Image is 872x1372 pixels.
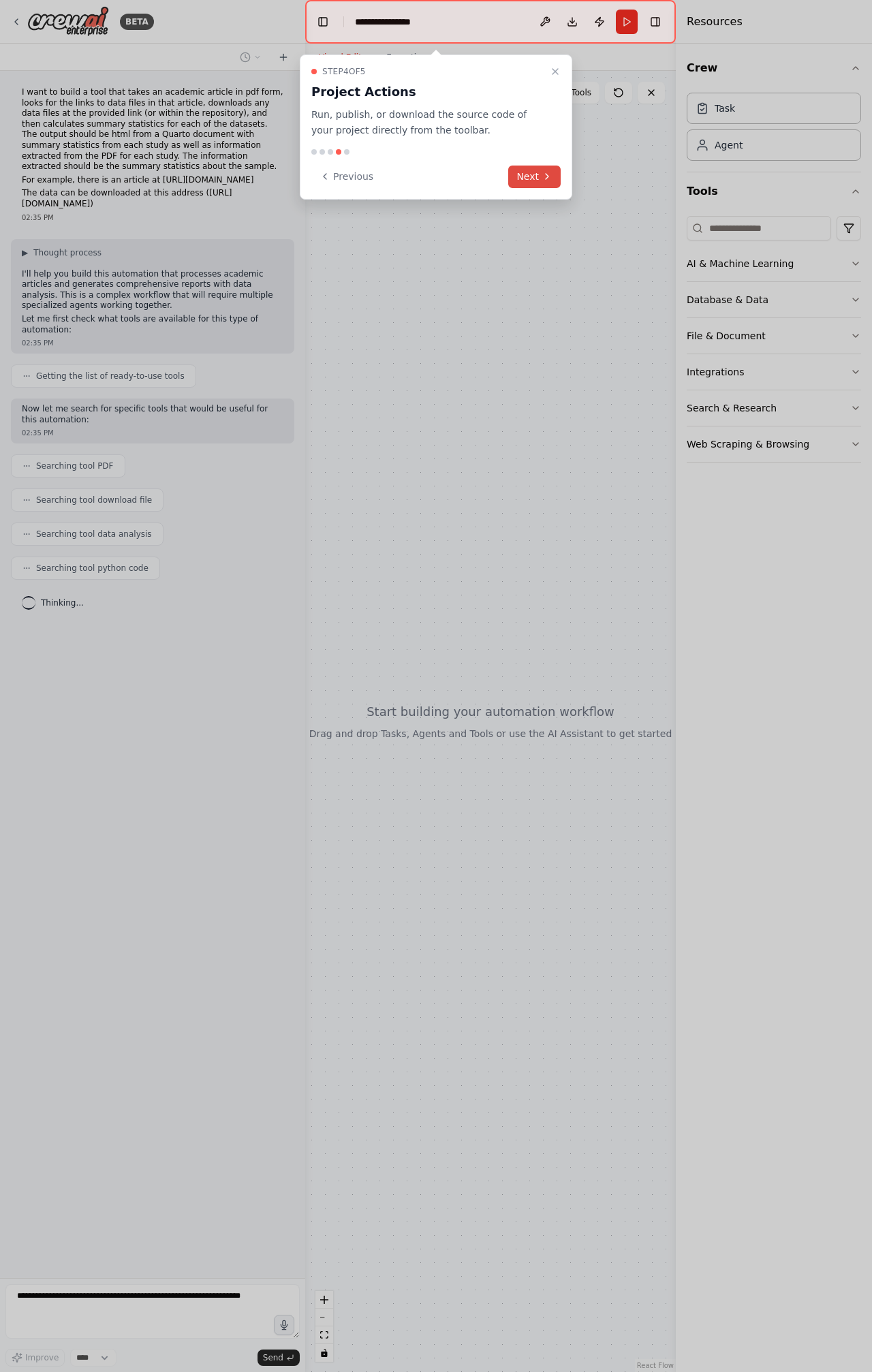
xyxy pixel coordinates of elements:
[311,166,381,188] button: Previous
[313,12,332,31] button: Hide left sidebar
[547,63,563,80] button: Close walkthrough
[311,107,544,138] p: Run, publish, or download the source code of your project directly from the toolbar.
[311,82,544,102] h3: Project Actions
[508,166,561,188] button: Next
[322,66,366,77] span: Step 4 of 5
